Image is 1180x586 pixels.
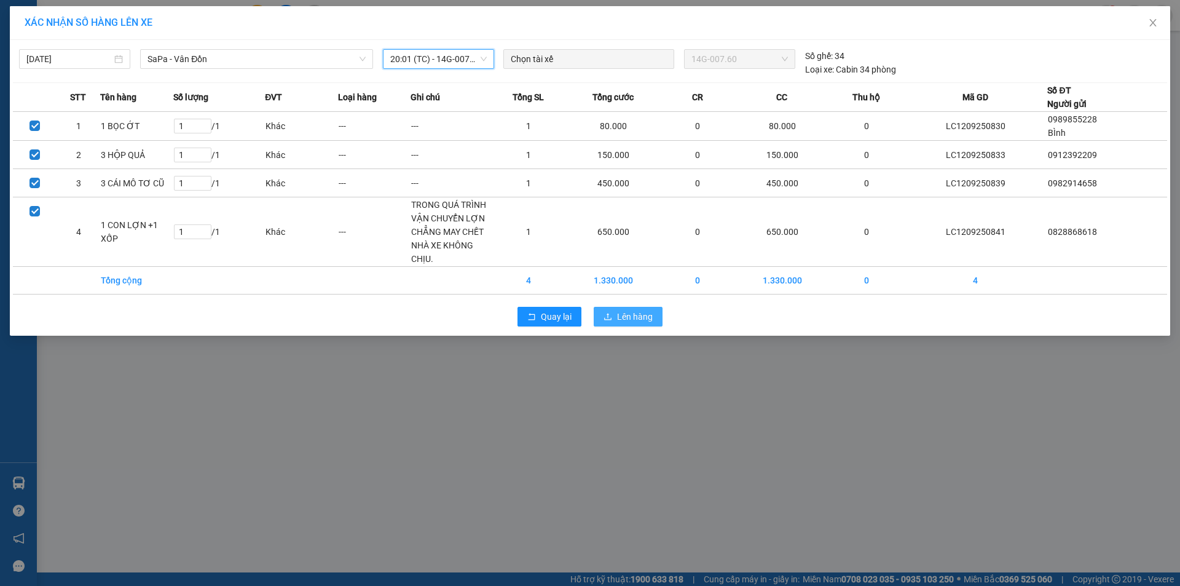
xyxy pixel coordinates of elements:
span: Lên hàng [617,310,653,323]
span: Quay lại [541,310,572,323]
td: 150.000 [734,141,831,169]
td: --- [338,112,411,141]
td: 0 [661,197,734,267]
span: 20:01 (TC) - 14G-007.60 [390,50,487,68]
td: --- [338,197,411,267]
span: Loại hàng [338,90,377,104]
td: 0 [661,267,734,295]
td: 1 [492,197,565,267]
td: 0 [830,197,903,267]
span: Thu hộ [852,90,880,104]
td: Khác [265,197,338,267]
td: 0 [661,141,734,169]
span: rollback [527,312,536,322]
span: Số lượng [173,90,208,104]
span: CC [776,90,787,104]
td: 1 [492,112,565,141]
td: 0 [830,112,903,141]
td: 3 HỘP QUẢ [100,141,173,169]
td: 4 [57,197,100,267]
span: 14G-007.60 [691,50,787,68]
td: 80.000 [565,112,662,141]
td: 0 [830,169,903,197]
strong: 0888 827 827 - 0848 827 827 [26,58,123,79]
td: 150.000 [565,141,662,169]
td: 3 CÁI MÔ TƠ CŨ [100,169,173,197]
td: / 1 [173,169,265,197]
td: --- [338,141,411,169]
span: Mã GD [962,90,988,104]
span: 0982914658 [1048,178,1097,188]
span: Số ghế: [805,49,833,63]
td: LC1209250841 [903,197,1048,267]
td: / 1 [173,112,265,141]
td: 4 [492,267,565,295]
td: 1 BỌC ỚT [100,112,173,141]
td: 1 [492,141,565,169]
td: 2 [57,141,100,169]
td: / 1 [173,141,265,169]
td: 450.000 [565,169,662,197]
span: 0912392209 [1048,150,1097,160]
td: 4 [903,267,1048,295]
td: --- [411,169,492,197]
td: 0 [830,141,903,169]
span: down [359,55,366,63]
span: Tổng SL [513,90,544,104]
td: Khác [265,141,338,169]
td: 450.000 [734,169,831,197]
td: 0 [830,267,903,295]
span: ĐVT [265,90,282,104]
span: BÌnh [1048,128,1066,138]
td: 80.000 [734,112,831,141]
td: LC1209250830 [903,112,1048,141]
td: LC1209250839 [903,169,1048,197]
td: --- [338,169,411,197]
td: 650.000 [565,197,662,267]
span: Tổng cước [592,90,634,104]
span: Ghi chú [411,90,440,104]
span: close [1148,18,1158,28]
div: Số ĐT Người gửi [1047,84,1087,111]
span: STT [70,90,86,104]
span: SaPa - Vân Đồn [147,50,366,68]
td: --- [411,141,492,169]
td: 3 [57,169,100,197]
strong: 024 3236 3236 - [6,47,124,68]
td: 650.000 [734,197,831,267]
span: XÁC NHẬN SỐ HÀNG LÊN XE [25,17,152,28]
span: 0828868618 [1048,227,1097,237]
div: Cabin 34 phòng [805,63,896,76]
td: Khác [265,112,338,141]
td: 1.330.000 [565,267,662,295]
span: Tên hàng [100,90,136,104]
td: / 1 [173,197,265,267]
strong: Công ty TNHH Phúc Xuyên [13,6,116,33]
td: TRONG QUÁ TRÌNH VẬN CHUYỂN LỢN CHẲNG MAY CHẾT NHÀ XE KHÔNG CHỊU. [411,197,492,267]
td: 1 [57,112,100,141]
span: upload [604,312,612,322]
span: Loại xe: [805,63,834,76]
span: 0989855228 [1048,114,1097,124]
td: 0 [661,169,734,197]
input: 12/09/2025 [26,52,112,66]
button: Close [1136,6,1170,41]
div: 34 [805,49,844,63]
td: 1 CON LỢN +1 XỐP [100,197,173,267]
button: rollbackQuay lại [517,307,581,327]
td: 1 [492,169,565,197]
td: --- [411,112,492,141]
span: CR [692,90,703,104]
td: Khác [265,169,338,197]
td: 1.330.000 [734,267,831,295]
td: Tổng cộng [100,267,173,295]
td: 0 [661,112,734,141]
span: Gửi hàng Hạ Long: Hotline: [11,82,118,115]
button: uploadLên hàng [594,307,663,327]
span: Gửi hàng [GEOGRAPHIC_DATA]: Hotline: [6,36,124,79]
td: LC1209250833 [903,141,1048,169]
